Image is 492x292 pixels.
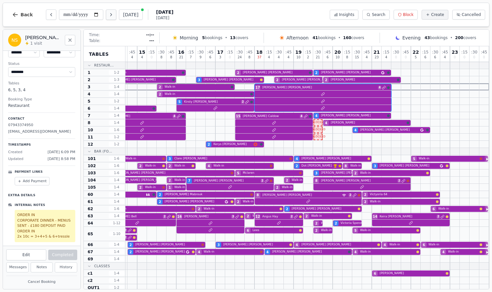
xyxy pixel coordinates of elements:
span: 0 [151,56,152,59]
span: : 30 [471,50,477,54]
button: Insights [330,10,359,20]
span: 4 [131,56,133,59]
span: 15 [355,56,359,59]
p: ORDER IN CORPORATE DINNER - MENUS SENT - £180 DEPOSIT PAID ORDER IN 2x 10c = 3+4+5 & 6+tressle [17,212,73,240]
span: 41 [312,36,318,40]
span: : 15 [266,50,272,54]
span: Walk-in [253,214,263,218]
span: Walk-in [292,178,302,182]
span: 4 [355,128,357,133]
span: 43 [425,36,430,40]
span: 61 [88,199,93,204]
span: 8 [88,120,90,125]
span: 23 [375,56,379,59]
span: • [450,35,453,40]
p: 07943374950 [8,123,75,128]
span: Time: [89,32,100,37]
span: 6 [88,106,90,111]
span: covers [455,35,476,40]
button: Cancelled [452,10,485,20]
span: 12 [88,142,93,147]
span: 1 - 4 [109,92,124,96]
span: [PERSON_NAME] [331,78,396,82]
span: 4 [173,114,176,118]
span: 1 - 4 [109,106,124,111]
dt: Tables [8,81,75,86]
span: Table: [89,38,100,43]
span: Insights [339,12,355,17]
span: Walk-in [174,185,185,190]
span: 9 [199,56,201,59]
span: 10 [88,127,93,133]
span: 11 [88,135,93,140]
span: [PERSON_NAME] [PERSON_NAME] [321,113,386,118]
svg: Google booking [420,128,424,132]
span: 0 [473,56,475,59]
span: [PERSON_NAME] Caldow [243,114,298,119]
span: [PERSON_NAME] [PERSON_NAME] [116,178,165,182]
span: 3 [169,156,171,161]
span: Victyoria 64 [370,192,435,197]
span: Search [372,12,385,17]
span: 2 [169,164,171,168]
span: 24 [238,56,242,59]
span: 2 [315,70,318,75]
dd: 6, 5, 3, 4 [8,87,75,93]
span: Walk-in [174,178,185,182]
span: 2 [139,185,142,190]
span: 0 [405,56,407,59]
span: Walk-in [116,207,190,211]
button: Block [394,10,418,20]
span: 1 - 4 [109,192,124,197]
p: Payment Links [15,170,43,174]
span: 0 [454,56,456,59]
span: 10 [297,56,301,59]
span: [PERSON_NAME] [PERSON_NAME] [194,179,259,183]
span: : 15 [305,50,311,54]
span: covers [343,35,364,40]
span: 4 [366,56,368,59]
button: Next day [106,9,116,20]
span: : 45 [442,50,448,54]
span: Afternoon [286,35,309,41]
span: 21 [373,50,380,54]
span: 2 [139,164,142,168]
span: 7 [188,178,191,183]
span: 23 [452,50,458,54]
span: 4 [88,92,90,97]
span: : 45 [364,50,370,54]
svg: Customer message [146,193,150,197]
p: Internal Notes [15,203,45,208]
span: 2 [286,178,288,183]
span: 2 [241,100,244,104]
span: bookings [312,35,336,40]
span: Walk-in [165,85,229,89]
span: 0 [395,56,397,59]
span: Walk-in [243,199,253,204]
span: 2 [355,171,357,176]
span: [PERSON_NAME] [PERSON_NAME] [262,85,377,90]
button: Messages [6,262,29,272]
span: 1 - 3 [109,77,124,82]
span: : 15 [188,50,194,54]
span: 4 [378,86,381,90]
span: 7 [88,113,90,118]
p: [EMAIL_ADDRESS][DOMAIN_NAME] [8,129,75,135]
span: 1 - 4 [109,120,124,125]
span: 20 [334,50,340,54]
div: NS [8,34,21,47]
span: : 30 [276,50,282,54]
span: 4 [385,56,387,59]
span: 3 [374,164,376,168]
span: 4 [296,156,298,161]
span: Walk-in [174,164,190,168]
span: 1 visit [30,41,42,46]
span: 8 [257,193,259,197]
span: 2 [364,192,367,197]
span: 4 [300,114,303,118]
span: 104 [88,178,96,183]
span: 15 [139,50,145,54]
span: [PERSON_NAME] [331,121,405,125]
span: 16 [178,50,184,54]
button: Close [65,35,75,45]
